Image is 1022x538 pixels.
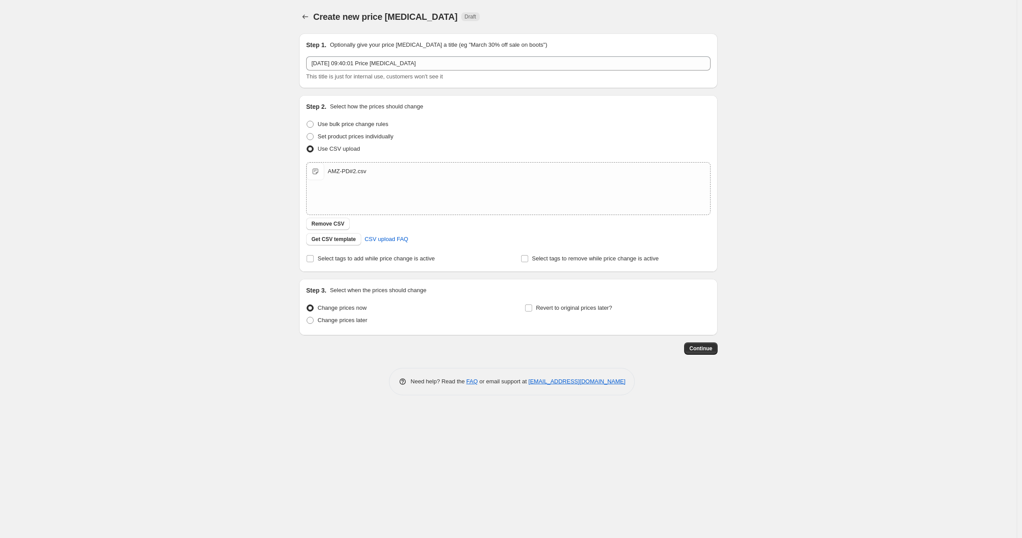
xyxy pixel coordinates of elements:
[328,167,366,176] div: AMZ-PD#2.csv
[330,286,426,295] p: Select when the prices should change
[318,145,360,152] span: Use CSV upload
[318,255,435,262] span: Select tags to add while price change is active
[306,56,711,70] input: 30% off holiday sale
[318,317,367,323] span: Change prices later
[299,11,311,23] button: Price change jobs
[529,378,626,385] a: [EMAIL_ADDRESS][DOMAIN_NAME]
[306,218,350,230] button: Remove CSV
[467,378,478,385] a: FAQ
[306,102,326,111] h2: Step 2.
[318,304,367,311] span: Change prices now
[684,342,718,355] button: Continue
[330,102,423,111] p: Select how the prices should change
[311,236,356,243] span: Get CSV template
[306,286,326,295] h2: Step 3.
[311,220,344,227] span: Remove CSV
[689,345,712,352] span: Continue
[306,73,443,80] span: This title is just for internal use, customers won't see it
[318,133,393,140] span: Set product prices individually
[532,255,659,262] span: Select tags to remove while price change is active
[411,378,467,385] span: Need help? Read the
[465,13,476,20] span: Draft
[365,235,408,244] span: CSV upload FAQ
[318,121,388,127] span: Use bulk price change rules
[330,41,547,49] p: Optionally give your price [MEDICAL_DATA] a title (eg "March 30% off sale on boots")
[306,41,326,49] h2: Step 1.
[359,232,414,246] a: CSV upload FAQ
[478,378,529,385] span: or email support at
[536,304,612,311] span: Revert to original prices later?
[306,233,361,245] button: Get CSV template
[313,12,458,22] span: Create new price [MEDICAL_DATA]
